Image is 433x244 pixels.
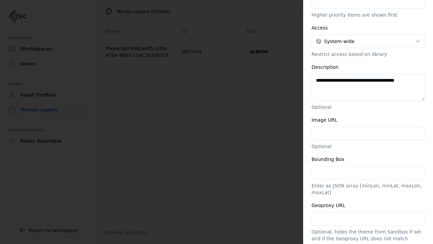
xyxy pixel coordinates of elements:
p: Optional [312,143,425,150]
label: Description [312,64,339,70]
p: Higher priority items are shown first [312,12,425,18]
label: Geoproxy URL [312,203,345,208]
p: Optional [312,104,425,110]
label: Access [312,25,328,30]
label: Image URL [312,117,337,123]
p: Restrict access based on library [312,51,425,58]
p: Optional, hides the theme from Sandbox if set and if the Geoproxy URL does not match [312,228,425,242]
p: Enter as JSON array [minLon, minLat, maxLon, maxLat] [312,182,425,196]
label: Bounding Box [312,157,344,162]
